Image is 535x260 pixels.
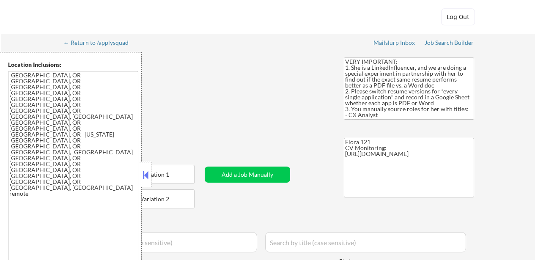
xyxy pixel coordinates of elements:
[8,60,138,69] div: Location Inclusions:
[265,232,466,252] input: Search by title (case sensitive)
[63,40,137,46] div: ← Return to /applysquad
[373,39,416,48] a: Mailslurp Inbox
[63,39,137,48] a: ← Return to /applysquad
[441,8,475,25] button: Log Out
[425,39,474,48] a: Job Search Builder
[425,40,474,46] div: Job Search Builder
[373,40,416,46] div: Mailslurp Inbox
[67,232,257,252] input: Search by company (case sensitive)
[205,167,290,183] button: Add a Job Manually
